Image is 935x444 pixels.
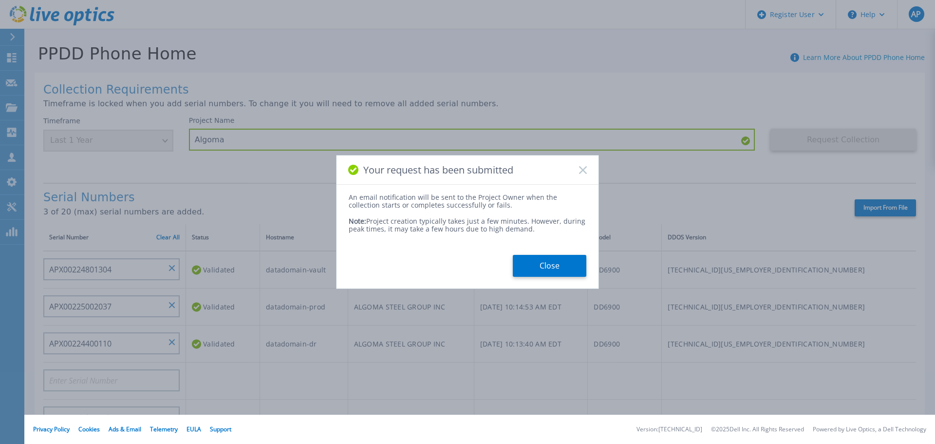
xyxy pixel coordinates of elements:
a: Ads & Email [109,425,141,433]
div: An email notification will be sent to the Project Owner when the collection starts or completes s... [349,193,586,209]
li: Version: [TECHNICAL_ID] [636,426,702,433]
li: Powered by Live Optics, a Dell Technology [813,426,926,433]
a: EULA [187,425,201,433]
span: Your request has been submitted [363,164,513,175]
button: Close [513,255,586,277]
span: Note: [349,216,366,226]
li: © 2025 Dell Inc. All Rights Reserved [711,426,804,433]
a: Telemetry [150,425,178,433]
a: Cookies [78,425,100,433]
a: Privacy Policy [33,425,70,433]
div: Project creation typically takes just a few minutes. However, during peak times, it may take a fe... [349,210,586,233]
a: Support [210,425,231,433]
